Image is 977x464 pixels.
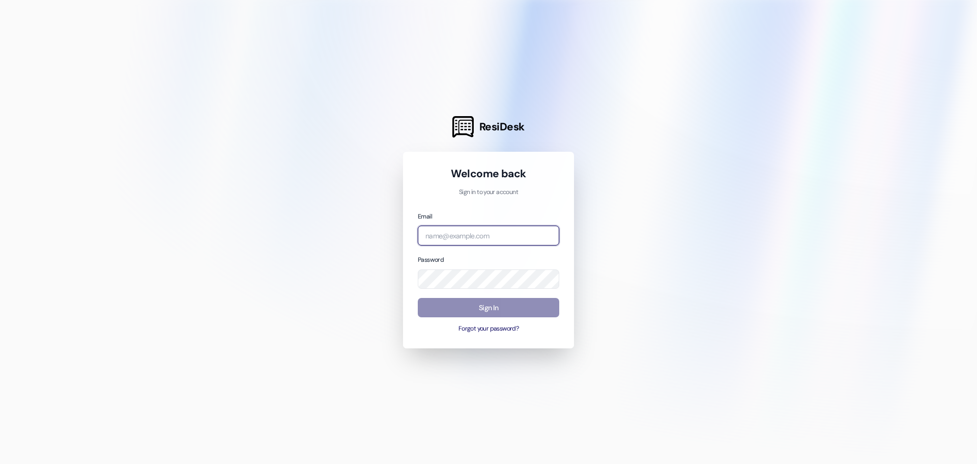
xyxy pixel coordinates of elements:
button: Sign In [418,298,559,318]
h1: Welcome back [418,167,559,181]
span: ResiDesk [479,120,525,134]
label: Email [418,212,432,221]
img: ResiDesk Logo [452,116,474,138]
p: Sign in to your account [418,188,559,197]
input: name@example.com [418,226,559,245]
label: Password [418,256,444,264]
button: Forgot your password? [418,324,559,334]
